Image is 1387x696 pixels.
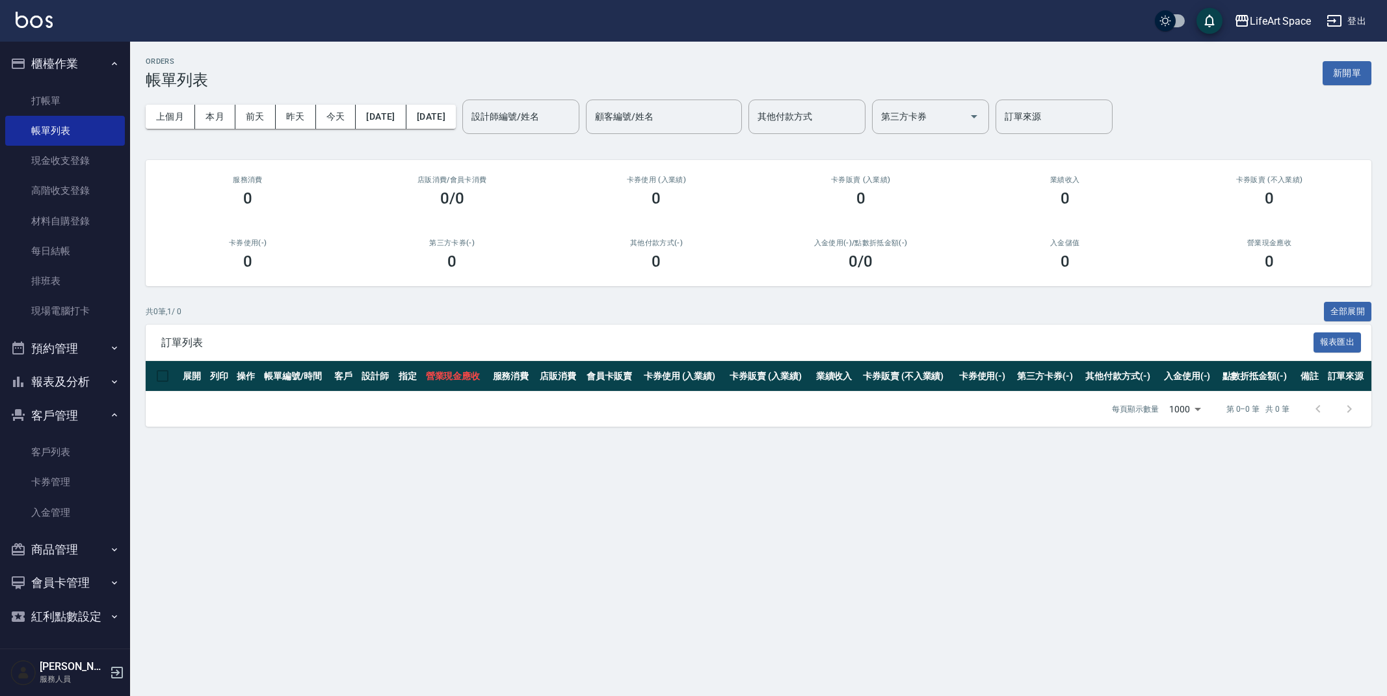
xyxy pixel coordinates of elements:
[1164,392,1206,427] div: 1000
[1061,189,1070,207] h3: 0
[1082,361,1160,392] th: 其他付款方式(-)
[1324,302,1372,322] button: 全部展開
[356,105,406,129] button: [DATE]
[10,660,36,686] img: Person
[5,296,125,326] a: 現場電腦打卡
[1219,361,1297,392] th: 點數折抵金額(-)
[440,189,464,207] h3: 0/0
[447,252,456,271] h3: 0
[146,306,181,317] p: 共 0 筆, 1 / 0
[1112,403,1159,415] p: 每頁顯示數量
[1297,361,1325,392] th: 備註
[243,252,252,271] h3: 0
[1323,66,1371,79] a: 新開單
[5,566,125,600] button: 會員卡管理
[849,252,873,271] h3: 0 /0
[1014,361,1082,392] th: 第三方卡券(-)
[1061,252,1070,271] h3: 0
[233,361,261,392] th: 操作
[276,105,316,129] button: 昨天
[5,146,125,176] a: 現金收支登錄
[16,12,53,28] img: Logo
[856,189,865,207] h3: 0
[570,176,743,184] h2: 卡券使用 (入業績)
[146,57,208,66] h2: ORDERS
[1161,361,1219,392] th: 入金使用(-)
[207,361,234,392] th: 列印
[1265,252,1274,271] h3: 0
[979,176,1152,184] h2: 業績收入
[5,467,125,497] a: 卡券管理
[956,361,1014,392] th: 卡券使用(-)
[860,361,956,392] th: 卡券販賣 (不入業績)
[5,236,125,266] a: 每日結帳
[5,399,125,433] button: 客戶管理
[1314,332,1362,353] button: 報表匯出
[146,71,208,89] h3: 帳單列表
[395,361,423,392] th: 指定
[1314,336,1362,348] a: 報表匯出
[146,105,195,129] button: 上個月
[5,437,125,467] a: 客戶列表
[331,361,358,392] th: 客戶
[358,361,395,392] th: 設計師
[365,176,538,184] h2: 店販消費 /會員卡消費
[1229,8,1316,34] button: LifeArt Space
[1325,361,1371,392] th: 訂單來源
[583,361,641,392] th: 會員卡販賣
[406,105,456,129] button: [DATE]
[652,252,661,271] h3: 0
[40,660,106,673] h5: [PERSON_NAME]
[5,266,125,296] a: 排班表
[5,533,125,567] button: 商品管理
[5,332,125,366] button: 預約管理
[774,176,947,184] h2: 卡券販賣 (入業績)
[365,239,538,247] h2: 第三方卡券(-)
[235,105,276,129] button: 前天
[1183,176,1356,184] h2: 卡券販賣 (不入業績)
[423,361,490,392] th: 營業現金應收
[5,365,125,399] button: 報表及分析
[179,361,207,392] th: 展開
[1183,239,1356,247] h2: 營業現金應收
[726,361,812,392] th: 卡券販賣 (入業績)
[40,673,106,685] p: 服務人員
[570,239,743,247] h2: 其他付款方式(-)
[1226,403,1289,415] p: 第 0–0 筆 共 0 筆
[813,361,860,392] th: 業績收入
[1323,61,1371,85] button: 新開單
[979,239,1152,247] h2: 入金儲值
[5,116,125,146] a: 帳單列表
[5,600,125,634] button: 紅利點數設定
[774,239,947,247] h2: 入金使用(-) /點數折抵金額(-)
[5,206,125,236] a: 材料自購登錄
[261,361,331,392] th: 帳單編號/時間
[652,189,661,207] h3: 0
[5,498,125,528] a: 入金管理
[964,106,984,127] button: Open
[5,176,125,206] a: 高階收支登錄
[1250,13,1311,29] div: LifeArt Space
[641,361,726,392] th: 卡券使用 (入業績)
[316,105,356,129] button: 今天
[243,189,252,207] h3: 0
[161,336,1314,349] span: 訂單列表
[5,47,125,81] button: 櫃檯作業
[1196,8,1222,34] button: save
[161,239,334,247] h2: 卡券使用(-)
[536,361,583,392] th: 店販消費
[161,176,334,184] h3: 服務消費
[5,86,125,116] a: 打帳單
[1265,189,1274,207] h3: 0
[1321,9,1371,33] button: 登出
[490,361,536,392] th: 服務消費
[195,105,235,129] button: 本月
